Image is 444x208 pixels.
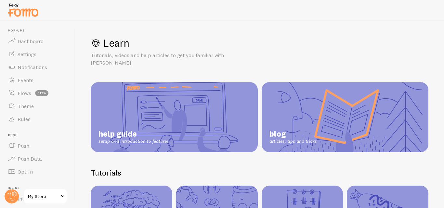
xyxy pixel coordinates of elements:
[35,90,48,96] span: beta
[4,152,71,165] a: Push Data
[91,82,258,152] a: help guide setup and introduction to features
[18,168,33,175] span: Opt-In
[4,48,71,61] a: Settings
[4,165,71,178] a: Opt-In
[4,113,71,126] a: Rules
[4,61,71,74] a: Notifications
[91,52,247,67] p: Tutorials, videos and help articles to get you familiar with [PERSON_NAME]
[98,139,169,144] span: setup and introduction to features
[28,192,59,200] span: My Store
[8,29,71,33] span: Pop-ups
[18,103,34,109] span: Theme
[4,100,71,113] a: Theme
[18,64,47,70] span: Notifications
[98,129,169,139] span: help guide
[91,168,428,178] h2: Tutorials
[18,51,36,57] span: Settings
[269,139,317,144] span: articles, tips and tricks
[8,133,71,138] span: Push
[7,2,39,18] img: fomo-relay-logo-orange.svg
[23,189,67,204] a: My Store
[18,116,31,122] span: Rules
[269,129,317,139] span: blog
[91,36,428,50] h1: Learn
[18,155,42,162] span: Push Data
[4,74,71,87] a: Events
[18,90,31,96] span: Flows
[4,139,71,152] a: Push
[262,82,429,152] a: blog articles, tips and tricks
[4,35,71,48] a: Dashboard
[18,77,33,83] span: Events
[4,87,71,100] a: Flows beta
[8,186,71,190] span: Inline
[18,142,29,149] span: Push
[18,38,44,44] span: Dashboard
